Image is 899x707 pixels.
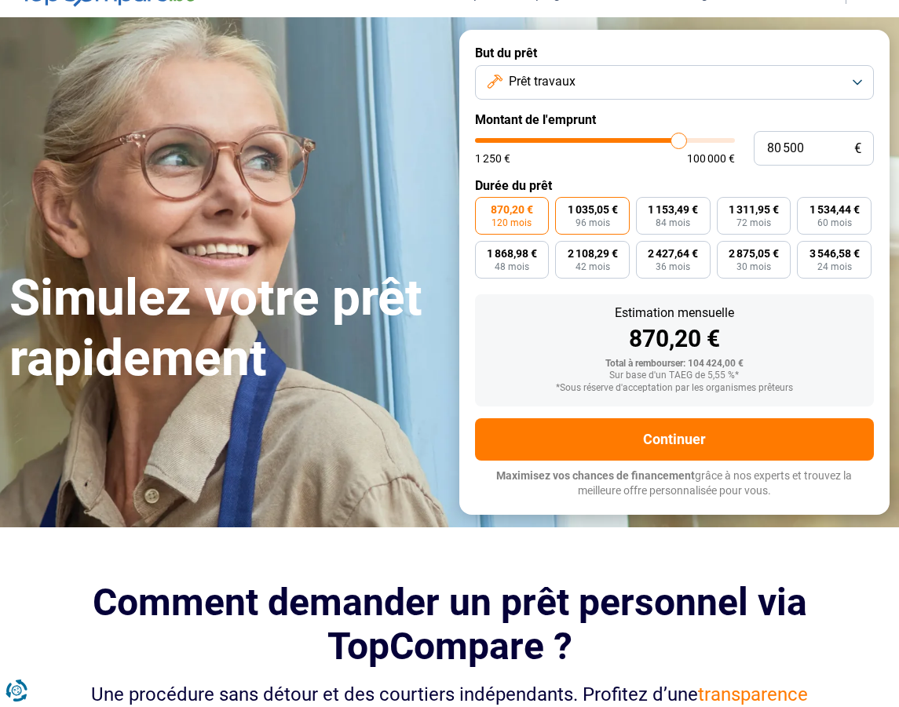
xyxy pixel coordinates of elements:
[729,248,779,259] span: 2 875,05 €
[492,218,532,228] span: 120 mois
[568,204,618,215] span: 1 035,05 €
[495,262,529,272] span: 48 mois
[817,218,852,228] span: 60 mois
[475,178,875,193] label: Durée du prêt
[509,73,576,90] span: Prêt travaux
[487,248,537,259] span: 1 868,98 €
[491,204,533,215] span: 870,20 €
[475,153,510,164] span: 1 250 €
[475,46,875,60] label: But du prêt
[488,327,862,351] div: 870,20 €
[496,469,695,482] span: Maximisez vos chances de financement
[475,418,875,461] button: Continuer
[475,112,875,127] label: Montant de l'emprunt
[736,218,771,228] span: 72 mois
[9,268,440,389] h1: Simulez votre prêt rapidement
[809,248,860,259] span: 3 546,58 €
[488,370,862,381] div: Sur base d'un TAEG de 5,55 %*
[736,262,771,272] span: 30 mois
[656,218,690,228] span: 84 mois
[656,262,690,272] span: 36 mois
[817,262,852,272] span: 24 mois
[687,153,735,164] span: 100 000 €
[488,307,862,319] div: Estimation mensuelle
[576,218,610,228] span: 96 mois
[648,204,698,215] span: 1 153,49 €
[729,204,779,215] span: 1 311,95 €
[488,383,862,394] div: *Sous réserve d'acceptation par les organismes prêteurs
[82,581,817,667] h2: Comment demander un prêt personnel via TopCompare ?
[488,359,862,370] div: Total à rembourser: 104 424,00 €
[576,262,610,272] span: 42 mois
[475,468,875,499] p: grâce à nos experts et trouvez la meilleure offre personnalisée pour vous.
[568,248,618,259] span: 2 108,29 €
[854,142,861,155] span: €
[809,204,860,215] span: 1 534,44 €
[475,65,875,100] button: Prêt travaux
[648,248,698,259] span: 2 427,64 €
